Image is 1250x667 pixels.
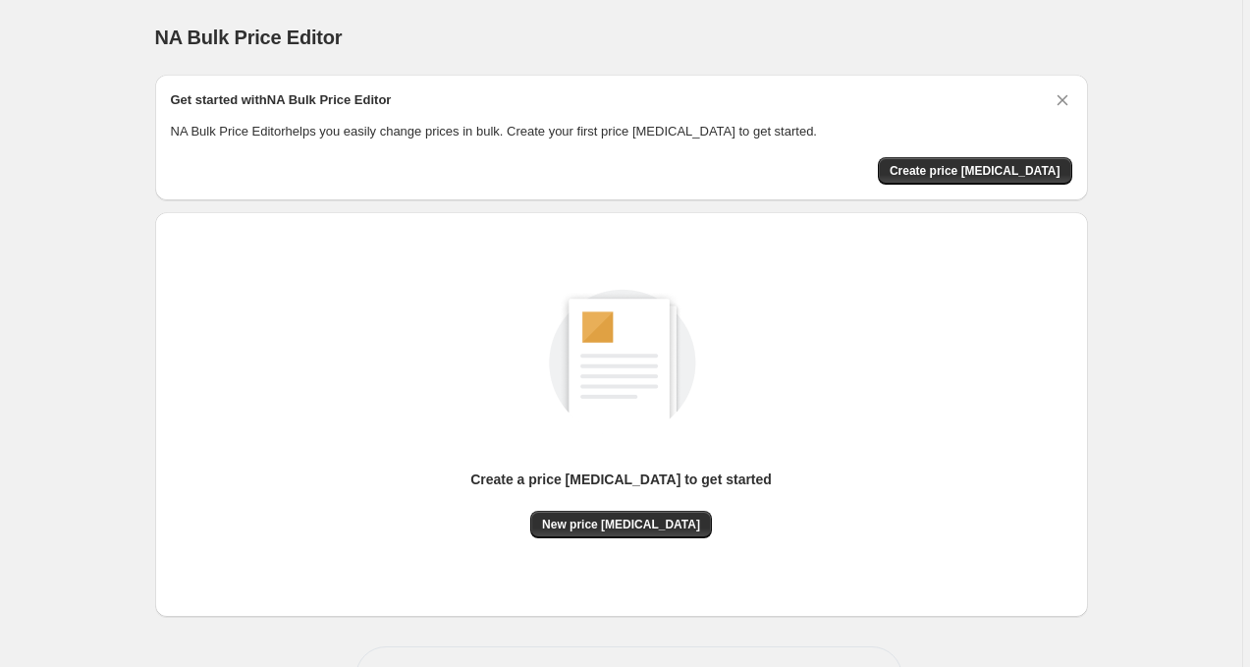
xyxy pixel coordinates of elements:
span: Create price [MEDICAL_DATA] [890,163,1060,179]
button: Dismiss card [1053,90,1072,110]
span: NA Bulk Price Editor [155,27,343,48]
span: New price [MEDICAL_DATA] [542,517,700,532]
p: NA Bulk Price Editor helps you easily change prices in bulk. Create your first price [MEDICAL_DAT... [171,122,1072,141]
button: Create price change job [878,157,1072,185]
button: New price [MEDICAL_DATA] [530,511,712,538]
h2: Get started with NA Bulk Price Editor [171,90,392,110]
p: Create a price [MEDICAL_DATA] to get started [470,470,772,489]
